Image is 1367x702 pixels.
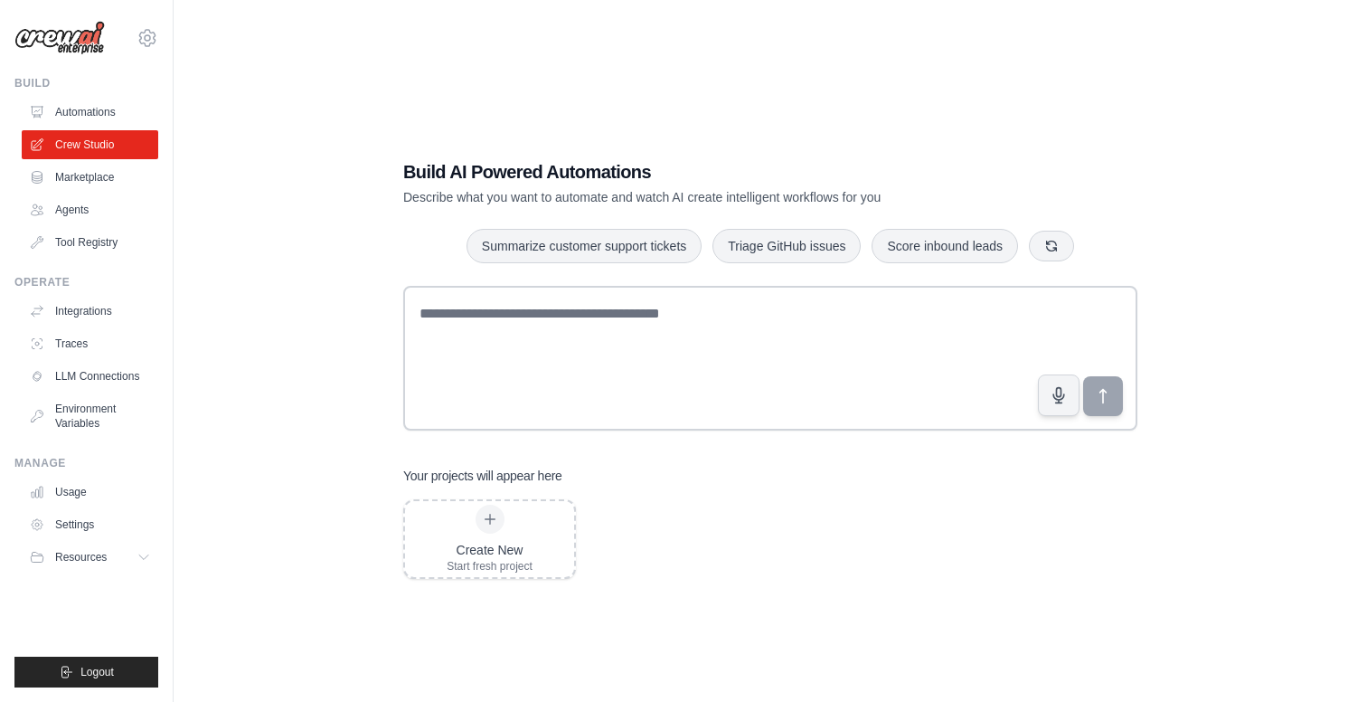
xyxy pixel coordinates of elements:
[872,229,1018,263] button: Score inbound leads
[22,130,158,159] a: Crew Studio
[14,21,105,55] img: Logo
[403,467,562,485] h3: Your projects will appear here
[22,163,158,192] a: Marketplace
[14,657,158,688] button: Logout
[14,275,158,289] div: Operate
[22,394,158,438] a: Environment Variables
[22,510,158,539] a: Settings
[1029,231,1074,261] button: Get new suggestions
[22,329,158,358] a: Traces
[22,362,158,391] a: LLM Connections
[22,98,158,127] a: Automations
[1038,375,1079,416] button: Click to speak your automation idea
[55,550,107,564] span: Resources
[447,559,533,574] div: Start fresh project
[14,76,158,90] div: Build
[22,478,158,507] a: Usage
[14,456,158,470] div: Manage
[403,159,1011,185] h1: Build AI Powered Automations
[22,228,158,257] a: Tool Registry
[22,195,158,224] a: Agents
[712,229,861,263] button: Triage GitHub issues
[447,541,533,559] div: Create New
[80,665,114,679] span: Logout
[403,188,1011,206] p: Describe what you want to automate and watch AI create intelligent workflows for you
[467,229,702,263] button: Summarize customer support tickets
[22,297,158,326] a: Integrations
[22,543,158,572] button: Resources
